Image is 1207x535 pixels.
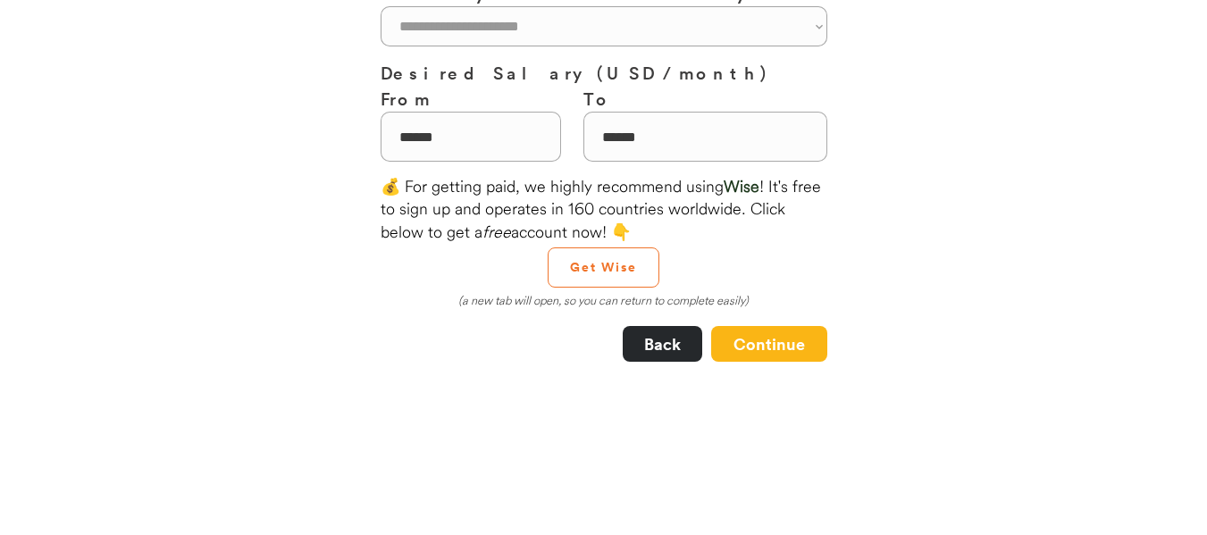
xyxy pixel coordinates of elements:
[482,222,511,242] em: free
[623,326,702,362] button: Back
[711,326,827,362] button: Continue
[548,247,659,288] button: Get Wise
[458,293,749,307] em: (a new tab will open, so you can return to complete easily)
[724,176,759,196] font: Wise
[381,175,827,243] div: 💰 For getting paid, we highly recommend using ! It's free to sign up and operates in 160 countrie...
[381,60,827,86] h3: Desired Salary (USD / month)
[583,86,827,112] h3: To
[381,86,561,112] h3: From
